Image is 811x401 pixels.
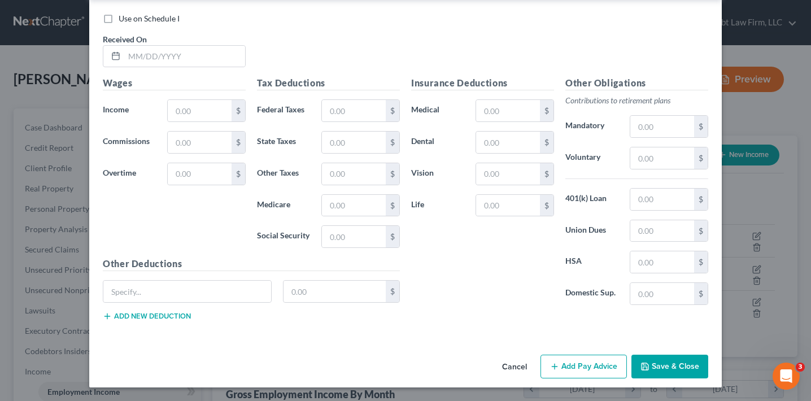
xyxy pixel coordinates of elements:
[796,363,805,372] span: 3
[476,163,540,185] input: 0.00
[103,34,147,44] span: Received On
[694,283,708,304] div: $
[168,163,232,185] input: 0.00
[232,132,245,153] div: $
[322,132,386,153] input: 0.00
[565,76,708,90] h5: Other Obligations
[119,14,180,23] span: Use on Schedule I
[251,194,316,217] label: Medicare
[386,226,399,247] div: $
[103,76,246,90] h5: Wages
[630,220,694,242] input: 0.00
[560,220,624,242] label: Union Dues
[232,100,245,121] div: $
[476,100,540,121] input: 0.00
[411,76,554,90] h5: Insurance Deductions
[560,188,624,211] label: 401(k) Loan
[168,132,232,153] input: 0.00
[386,281,399,302] div: $
[251,225,316,248] label: Social Security
[493,356,536,378] button: Cancel
[232,163,245,185] div: $
[540,132,553,153] div: $
[386,195,399,216] div: $
[103,281,271,302] input: Specify...
[97,131,162,154] label: Commissions
[560,115,624,138] label: Mandatory
[694,147,708,169] div: $
[168,100,232,121] input: 0.00
[630,147,694,169] input: 0.00
[476,132,540,153] input: 0.00
[124,46,245,67] input: MM/DD/YYYY
[251,99,316,122] label: Federal Taxes
[476,195,540,216] input: 0.00
[405,131,470,154] label: Dental
[386,163,399,185] div: $
[251,131,316,154] label: State Taxes
[540,195,553,216] div: $
[103,104,129,114] span: Income
[405,99,470,122] label: Medical
[694,220,708,242] div: $
[322,226,386,247] input: 0.00
[560,282,624,305] label: Domestic Sup.
[694,189,708,210] div: $
[630,251,694,273] input: 0.00
[322,163,386,185] input: 0.00
[386,132,399,153] div: $
[565,95,708,106] p: Contributions to retirement plans
[103,257,400,271] h5: Other Deductions
[322,100,386,121] input: 0.00
[386,100,399,121] div: $
[694,251,708,273] div: $
[773,363,800,390] iframe: Intercom live chat
[694,116,708,137] div: $
[540,355,627,378] button: Add Pay Advice
[560,251,624,273] label: HSA
[405,163,470,185] label: Vision
[630,189,694,210] input: 0.00
[251,163,316,185] label: Other Taxes
[630,283,694,304] input: 0.00
[631,355,708,378] button: Save & Close
[630,116,694,137] input: 0.00
[560,147,624,169] label: Voluntary
[405,194,470,217] label: Life
[322,195,386,216] input: 0.00
[284,281,386,302] input: 0.00
[103,312,191,321] button: Add new deduction
[257,76,400,90] h5: Tax Deductions
[97,163,162,185] label: Overtime
[540,100,553,121] div: $
[540,163,553,185] div: $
